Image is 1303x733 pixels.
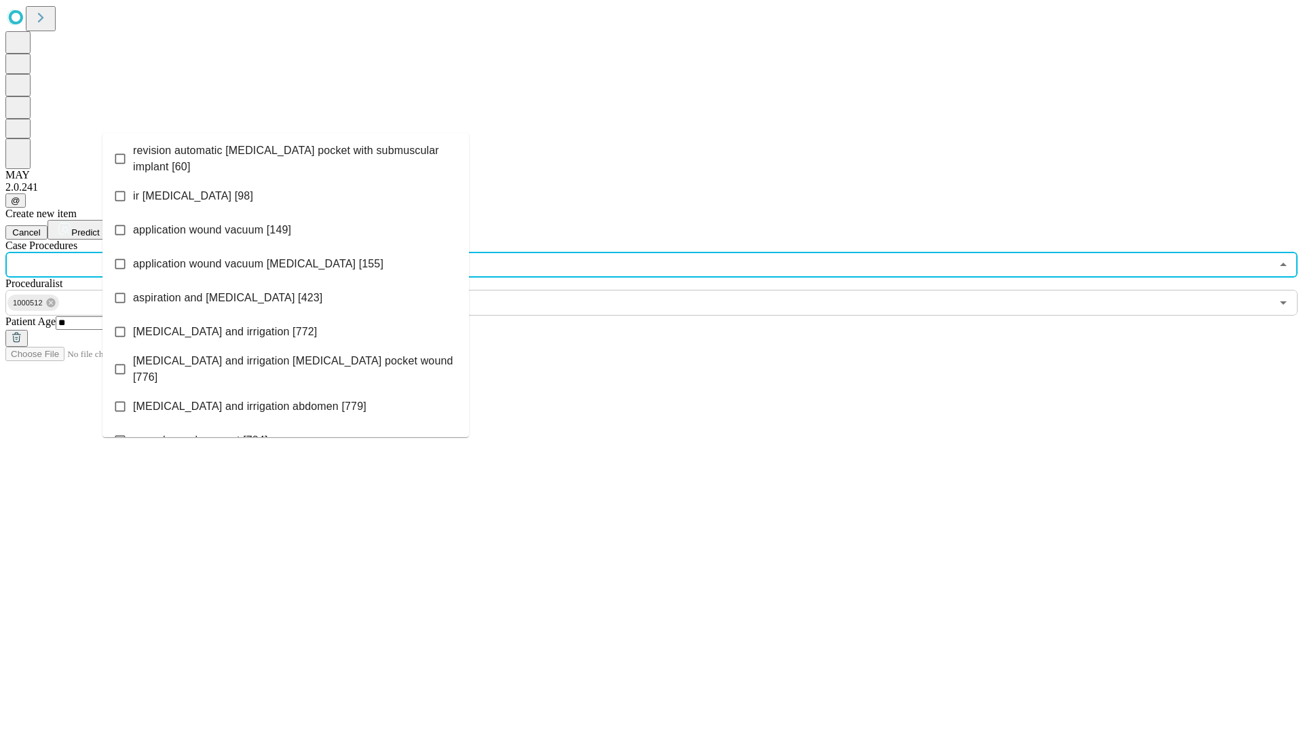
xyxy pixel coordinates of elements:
[7,295,59,311] div: 1000512
[71,227,99,238] span: Predict
[1274,293,1293,312] button: Open
[7,295,48,311] span: 1000512
[133,432,268,449] span: wound vac placement [784]
[5,193,26,208] button: @
[5,225,48,240] button: Cancel
[133,222,291,238] span: application wound vacuum [149]
[5,208,77,219] span: Create new item
[133,143,458,175] span: revision automatic [MEDICAL_DATA] pocket with submuscular implant [60]
[48,220,110,240] button: Predict
[133,324,317,340] span: [MEDICAL_DATA] and irrigation [772]
[133,290,322,306] span: aspiration and [MEDICAL_DATA] [423]
[5,316,56,327] span: Patient Age
[5,181,1298,193] div: 2.0.241
[5,169,1298,181] div: MAY
[5,278,62,289] span: Proceduralist
[11,195,20,206] span: @
[133,188,253,204] span: ir [MEDICAL_DATA] [98]
[5,240,77,251] span: Scheduled Procedure
[1274,255,1293,274] button: Close
[133,256,383,272] span: application wound vacuum [MEDICAL_DATA] [155]
[12,227,41,238] span: Cancel
[133,398,366,415] span: [MEDICAL_DATA] and irrigation abdomen [779]
[133,353,458,386] span: [MEDICAL_DATA] and irrigation [MEDICAL_DATA] pocket wound [776]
